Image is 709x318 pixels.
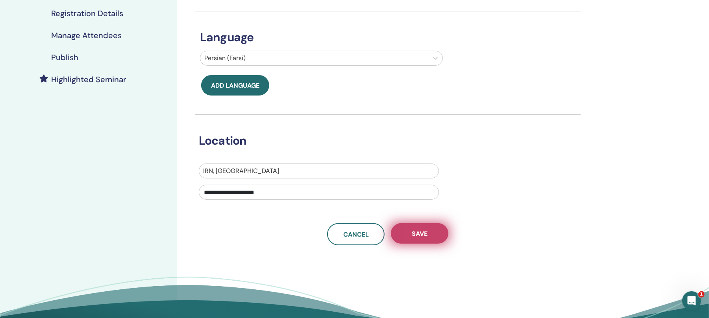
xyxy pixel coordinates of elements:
[682,291,701,310] iframe: Intercom live chat
[412,230,428,238] span: Save
[51,9,123,18] h4: Registration Details
[343,230,369,239] span: Cancel
[51,31,122,40] h4: Manage Attendees
[391,223,448,244] button: Save
[51,75,126,84] h4: Highlighted Seminar
[51,53,78,62] h4: Publish
[698,291,705,298] span: 1
[201,75,269,96] button: Add language
[327,223,385,245] a: Cancel
[194,134,570,148] h3: Location
[195,30,581,44] h3: Language
[211,81,259,90] span: Add language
